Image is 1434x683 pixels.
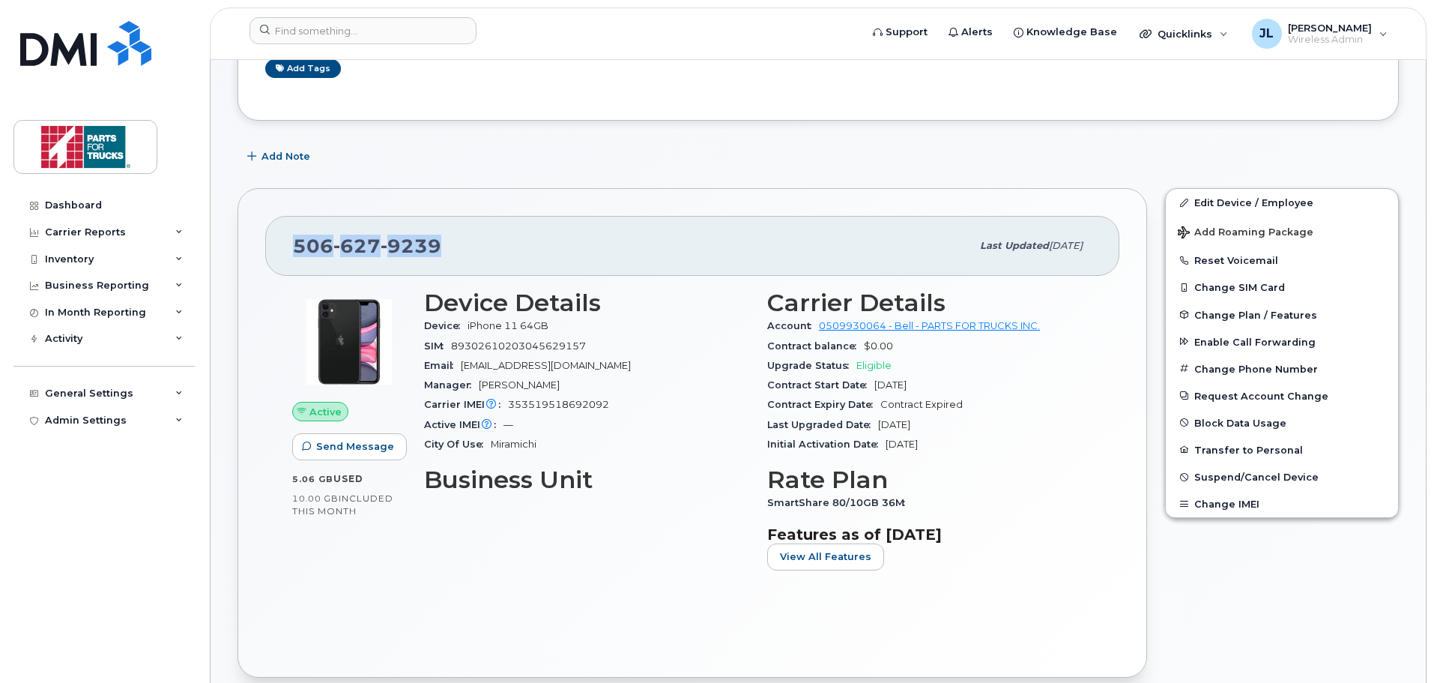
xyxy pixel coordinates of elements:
span: View All Features [780,550,871,564]
span: Enable Call Forwarding [1194,336,1316,347]
button: View All Features [767,544,884,571]
div: Quicklinks [1129,19,1238,49]
span: — [503,419,513,430]
span: Knowledge Base [1026,25,1117,40]
img: iPhone_11.jpg [304,297,394,387]
a: Knowledge Base [1003,17,1128,47]
button: Change Plan / Features [1166,301,1398,328]
span: Initial Activation Date [767,439,886,450]
span: Active [309,405,342,419]
div: Jessica Lam [1241,19,1398,49]
span: iPhone 11 64GB [468,320,548,331]
button: Add Roaming Package [1166,216,1398,247]
span: [DATE] [878,419,910,430]
span: 5.06 GB [292,474,333,484]
input: Find something... [249,17,477,44]
span: Add Note [261,149,310,163]
span: SIM [424,340,451,352]
span: 506 [293,235,441,257]
span: Send Message [316,439,394,454]
button: Enable Call Forwarding [1166,328,1398,355]
span: Email [424,360,461,371]
span: Wireless Admin [1288,34,1372,46]
span: Eligible [856,360,892,371]
button: Reset Voicemail [1166,247,1398,274]
span: [PERSON_NAME] [1288,22,1372,34]
button: Request Account Change [1166,382,1398,409]
button: Suspend/Cancel Device [1166,463,1398,490]
span: Miramichi [491,439,536,450]
h3: Device Details [424,289,749,316]
span: Manager [424,379,479,391]
span: Last updated [980,240,1049,251]
button: Block Data Usage [1166,409,1398,436]
span: 89302610203045629157 [451,340,586,352]
span: Contract Expired [880,399,963,410]
span: Carrier IMEI [424,399,508,410]
span: JL [1259,25,1274,43]
span: Change Plan / Features [1194,309,1317,320]
span: Account [767,320,819,331]
span: Alerts [961,25,993,40]
button: Add Note [238,143,323,170]
h3: Business Unit [424,466,749,493]
span: used [333,473,363,484]
span: Contract balance [767,340,864,352]
span: [DATE] [1049,240,1083,251]
span: [DATE] [886,439,918,450]
span: Active IMEI [424,419,503,430]
h3: Carrier Details [767,289,1092,316]
h3: Rate Plan [767,466,1092,493]
button: Change SIM Card [1166,274,1398,301]
a: Alerts [938,17,1003,47]
span: Suspend/Cancel Device [1194,472,1319,483]
span: Contract Expiry Date [767,399,880,410]
span: 10.00 GB [292,493,339,504]
button: Transfer to Personal [1166,436,1398,463]
span: included this month [292,493,393,517]
span: 9239 [381,235,441,257]
span: Quicklinks [1158,28,1212,40]
h3: Features as of [DATE] [767,526,1092,544]
a: Support [862,17,938,47]
span: Device [424,320,468,331]
span: Contract Start Date [767,379,874,391]
span: $0.00 [864,340,893,352]
button: Send Message [292,433,407,460]
span: [DATE] [874,379,907,391]
a: Add tags [265,59,341,78]
span: [EMAIL_ADDRESS][DOMAIN_NAME] [461,360,631,371]
span: SmartShare 80/10GB 36M [767,497,913,508]
span: Upgrade Status [767,360,856,371]
span: 627 [333,235,381,257]
span: Last Upgraded Date [767,419,878,430]
a: 0509930064 - Bell - PARTS FOR TRUCKS INC. [819,320,1040,331]
span: Support [886,25,928,40]
span: Add Roaming Package [1178,226,1313,241]
span: City Of Use [424,439,491,450]
button: Change IMEI [1166,490,1398,517]
span: 353519518692092 [508,399,609,410]
button: Change Phone Number [1166,355,1398,382]
span: [PERSON_NAME] [479,379,560,391]
a: Edit Device / Employee [1166,189,1398,216]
